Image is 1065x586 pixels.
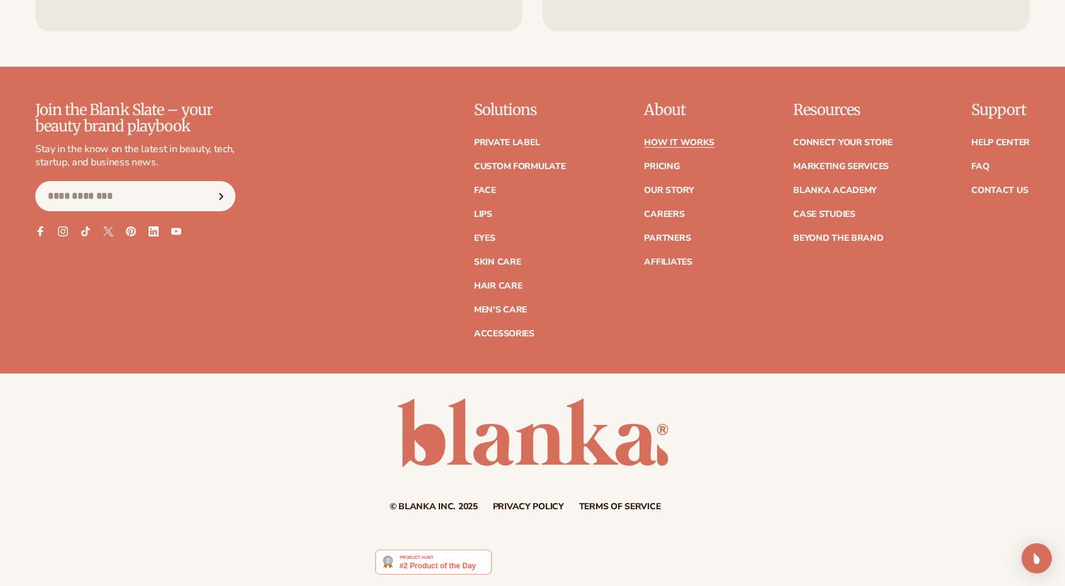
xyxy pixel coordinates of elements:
[793,138,893,147] a: Connect your store
[793,162,889,171] a: Marketing services
[474,306,527,314] a: Men's Care
[474,162,566,171] a: Custom formulate
[375,550,492,575] img: Blanka - Start a beauty or cosmetic line in under 5 minutes | Product Hunt
[971,162,989,171] a: FAQ
[474,282,522,290] a: Hair Care
[644,234,690,243] a: Partners
[644,138,714,147] a: How It Works
[474,138,539,147] a: Private label
[644,102,714,118] p: About
[971,102,1030,118] p: Support
[644,162,679,171] a: Pricing
[474,234,495,243] a: Eyes
[793,186,877,195] a: Blanka Academy
[793,234,884,243] a: Beyond the brand
[35,143,235,169] p: Stay in the know on the latest in beauty, tech, startup, and business news.
[644,186,694,195] a: Our Story
[644,258,692,267] a: Affiliates
[971,138,1030,147] a: Help Center
[644,210,684,219] a: Careers
[474,186,496,195] a: Face
[474,329,534,338] a: Accessories
[793,102,893,118] p: Resources
[793,210,855,219] a: Case Studies
[390,500,478,512] small: © Blanka Inc. 2025
[971,186,1028,195] a: Contact Us
[493,502,564,511] a: Privacy policy
[474,258,521,267] a: Skin Care
[1022,543,1052,573] div: Open Intercom Messenger
[579,502,661,511] a: Terms of service
[474,210,492,219] a: Lips
[207,181,235,211] button: Subscribe
[501,549,690,582] iframe: Customer reviews powered by Trustpilot
[474,102,566,118] p: Solutions
[35,102,235,135] p: Join the Blank Slate – your beauty brand playbook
